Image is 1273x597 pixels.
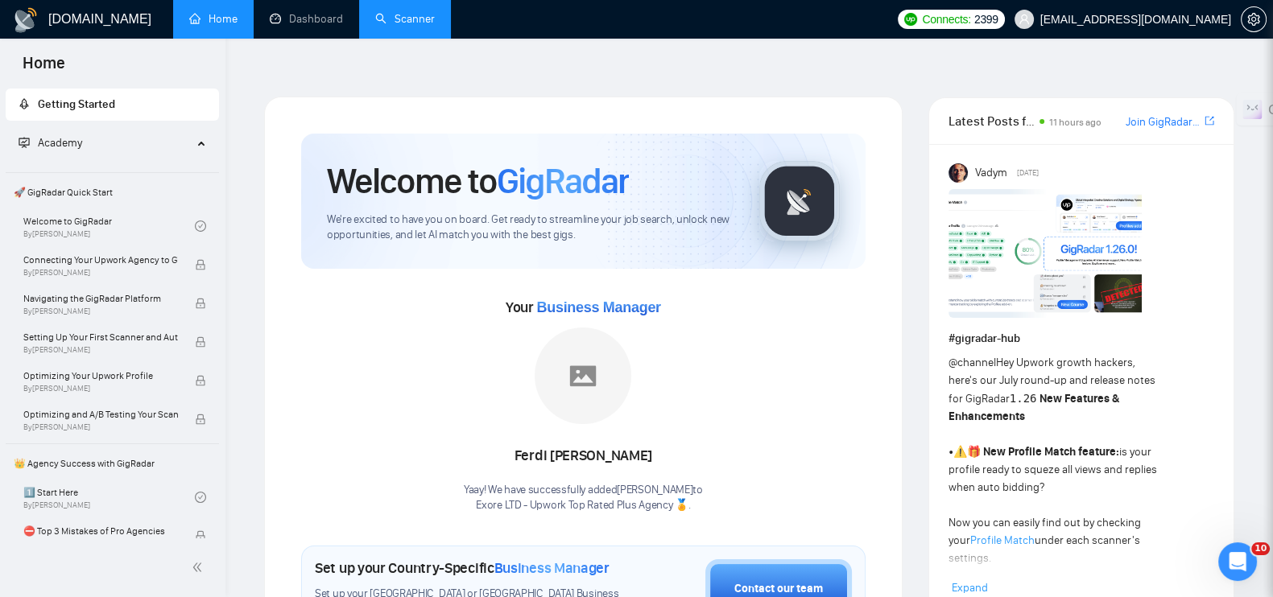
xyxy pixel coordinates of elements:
span: Getting Started [38,97,115,111]
img: Vadym [949,163,968,183]
span: Optimizing and A/B Testing Your Scanner for Better Results [23,406,178,422]
a: Profile Match [970,533,1035,547]
span: rocket [19,98,30,109]
span: Connecting Your Upwork Agency to GigRadar [23,252,178,268]
span: ⚠️ [953,445,967,459]
span: 2399 [974,10,998,28]
span: 11 hours ago [1049,117,1101,128]
p: Exore LTD - Upwork Top Rated Plus Agency 🏅 . [464,498,703,513]
a: export [1205,113,1214,129]
span: Navigating the GigRadar Platform [23,290,178,307]
span: Home [10,51,78,85]
span: [DATE] [1017,166,1039,180]
span: lock [195,414,206,425]
img: gigradar-logo.png [759,161,840,241]
span: Your [506,298,661,316]
span: 🚀 GigRadar Quick Start [7,176,217,208]
iframe: Intercom live chat [1218,542,1257,581]
span: lock [195,530,206,541]
h1: Welcome to [327,159,629,203]
span: Expand [952,581,988,595]
a: Welcome to GigRadarBy[PERSON_NAME] [23,208,195,244]
span: Setting Up Your First Scanner and Auto-Bidder [23,329,178,345]
span: export [1205,114,1214,127]
button: setting [1241,6,1267,32]
a: homeHome [189,12,238,26]
span: 🎁 [967,445,981,459]
img: logo [13,7,39,33]
span: By [PERSON_NAME] [23,268,178,278]
span: By [PERSON_NAME] [23,422,178,432]
a: searchScanner [375,12,435,26]
span: @channel [949,356,996,369]
span: By [PERSON_NAME] [23,384,178,393]
span: lock [195,298,206,309]
span: lock [195,375,206,386]
span: lock [195,259,206,270]
a: dashboardDashboard [270,12,343,26]
span: ⛔ Top 3 Mistakes of Pro Agencies [23,523,178,539]
a: 1️⃣ Start HereBy[PERSON_NAME] [23,480,195,515]
img: F09AC4U7ATU-image.png [949,189,1142,318]
strong: New Profile Match feature: [983,445,1119,459]
div: Ferdi [PERSON_NAME] [464,443,703,470]
h1: Set up your Country-Specific [315,559,610,577]
span: 10 [1251,542,1270,555]
span: By [PERSON_NAME] [23,307,178,316]
span: setting [1242,13,1266,26]
span: check-circle [195,220,206,232]
a: Join GigRadar Slack Community [1126,113,1201,131]
img: placeholder.png [535,327,631,424]
span: Business Manager [494,559,610,577]
li: Getting Started [6,89,219,121]
span: check-circle [195,492,206,503]
span: Latest Posts from the GigRadar Community [949,111,1035,131]
span: double-left [192,559,208,575]
span: user [1019,14,1030,25]
span: Business Manager [536,299,660,315]
span: fund-projection-screen [19,137,30,148]
span: By [PERSON_NAME] [23,345,178,355]
h1: # gigradar-hub [949,330,1214,348]
span: Optimizing Your Upwork Profile [23,368,178,384]
span: lock [195,336,206,348]
span: Academy [19,136,82,150]
span: Connects: [922,10,970,28]
div: Yaay! We have successfully added [PERSON_NAME] to [464,483,703,513]
span: GigRadar [497,159,629,203]
span: Vadym [974,164,1006,182]
a: setting [1241,13,1267,26]
span: 👑 Agency Success with GigRadar [7,447,217,480]
img: upwork-logo.png [904,13,917,26]
span: We're excited to have you on board. Get ready to streamline your job search, unlock new opportuni... [327,212,734,243]
code: 1.26 [1010,392,1037,405]
span: Academy [38,136,82,150]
